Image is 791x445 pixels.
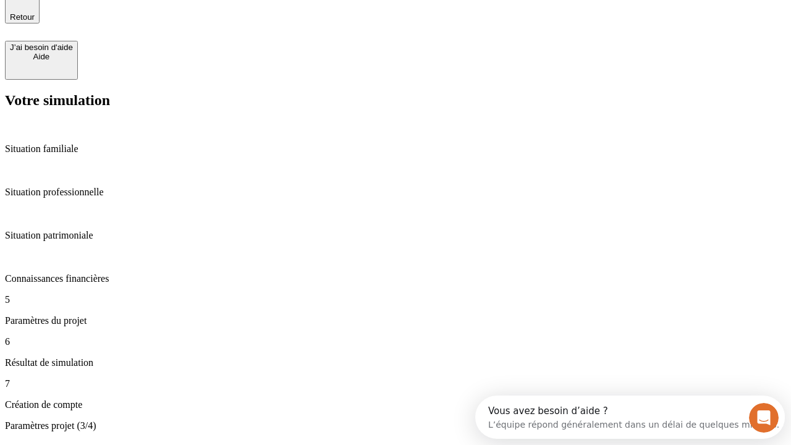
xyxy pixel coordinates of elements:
p: 6 [5,336,786,347]
div: Vous avez besoin d’aide ? [13,11,304,20]
p: Situation patrimoniale [5,230,786,241]
div: J’ai besoin d'aide [10,43,73,52]
div: L’équipe répond généralement dans un délai de quelques minutes. [13,20,304,33]
p: Connaissances financières [5,273,786,284]
h2: Votre simulation [5,92,786,109]
button: J’ai besoin d'aideAide [5,41,78,80]
div: Aide [10,52,73,61]
iframe: Intercom live chat [749,403,779,433]
div: Ouvrir le Messenger Intercom [5,5,341,39]
p: Situation professionnelle [5,187,786,198]
p: 7 [5,378,786,389]
p: 5 [5,294,786,305]
span: Retour [10,12,35,22]
iframe: Intercom live chat discovery launcher [475,396,785,439]
p: Résultat de simulation [5,357,786,368]
p: Paramètres du projet [5,315,786,326]
p: Création de compte [5,399,786,410]
p: Paramètres projet (3/4) [5,420,786,431]
p: Situation familiale [5,143,786,155]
